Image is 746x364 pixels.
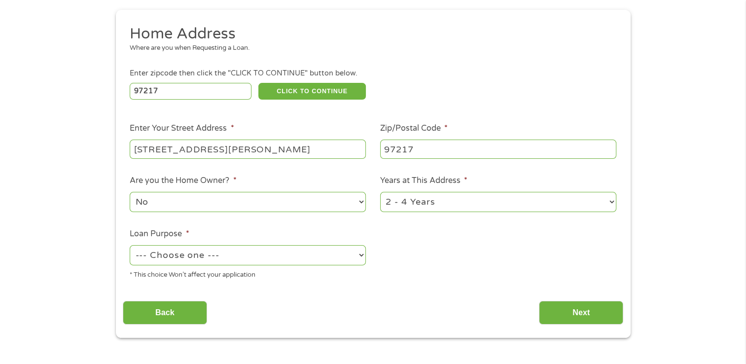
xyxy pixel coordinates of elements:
[130,176,236,186] label: Are you the Home Owner?
[130,68,616,79] div: Enter zipcode then click the "CLICK TO CONTINUE" button below.
[123,301,207,325] input: Back
[539,301,623,325] input: Next
[130,83,251,100] input: Enter Zipcode (e.g 01510)
[130,267,366,280] div: * This choice Won’t affect your application
[130,229,189,239] label: Loan Purpose
[130,140,366,158] input: 1 Main Street
[258,83,366,100] button: CLICK TO CONTINUE
[380,176,467,186] label: Years at This Address
[380,123,448,134] label: Zip/Postal Code
[130,24,609,44] h2: Home Address
[130,43,609,53] div: Where are you when Requesting a Loan.
[130,123,234,134] label: Enter Your Street Address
